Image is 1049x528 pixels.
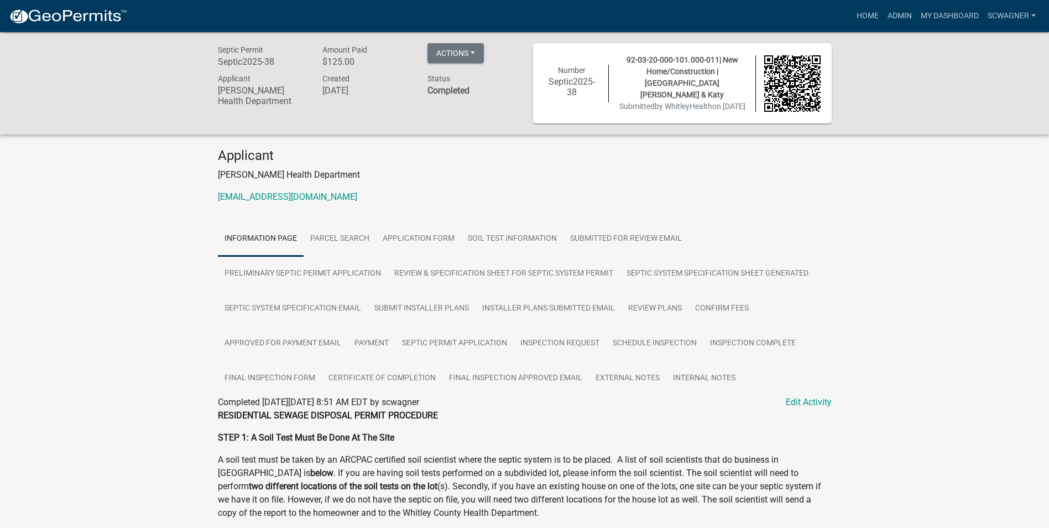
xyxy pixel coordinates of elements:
a: Certificate of Completion [322,361,442,396]
h4: Applicant [218,148,832,164]
a: Information Page [218,221,304,257]
a: Payment [348,326,395,361]
h6: Septic2025-38 [218,56,306,67]
a: Preliminary Septic Permit Application [218,256,388,292]
h6: [PERSON_NAME] Health Department [218,85,306,106]
a: Submit Installer Plans [368,291,476,327]
a: Approved for Payment Email [218,326,348,361]
span: Number [558,66,586,75]
span: Submitted on [DATE] [619,102,745,111]
span: Applicant [218,74,250,83]
img: QR code [764,55,821,112]
a: Septic System Specification Email [218,291,368,327]
h6: $125.00 [322,56,411,67]
a: Review Plans [622,291,688,327]
span: by WhitleyHealth [655,102,712,111]
h6: [DATE] [322,85,411,96]
h6: Septic2025-38 [544,76,601,97]
a: Inspection Request [514,326,606,361]
a: External Notes [589,361,666,396]
a: scwagner [983,6,1040,27]
a: Confirm Fees [688,291,755,327]
p: A soil test must be taken by an ARCPAC certified soil scientist where the septic system is to be ... [218,453,832,520]
a: Inspection Complete [703,326,802,361]
a: [EMAIL_ADDRESS][DOMAIN_NAME] [218,191,357,202]
a: Final Inspection Form [218,361,322,396]
a: Final Inspection Approved Email [442,361,589,396]
p: [PERSON_NAME] Health Department [218,168,832,182]
strong: below [310,468,333,478]
a: My Dashboard [916,6,983,27]
strong: two different locations of the soil tests on the lot [249,481,437,491]
a: Parcel search [304,221,376,257]
strong: STEP 1: A Soil Test Must Be Done At The Site [218,432,394,443]
a: Soil Test Information [461,221,563,257]
strong: Completed [427,85,469,96]
button: Actions [427,43,484,63]
a: Home [852,6,883,27]
strong: RESIDENTIAL SEWAGE DISPOSAL PERMIT PROCEDURE [218,410,438,421]
span: Created [322,74,349,83]
a: Review & Specification Sheet for Septic System Permit [388,256,620,292]
span: Status [427,74,450,83]
a: Schedule Inspection [606,326,703,361]
a: Application Form [376,221,461,257]
a: Submitted for Review Email [563,221,688,257]
a: Installer Plans Submitted Email [476,291,622,327]
span: Completed [DATE][DATE] 8:51 AM EDT by scwagner [218,397,419,407]
a: Septic Permit Application [395,326,514,361]
span: Amount Paid [322,45,367,54]
span: Septic Permit [218,45,263,54]
span: 92-03-20-000-101.000-011| New Home/Construction | [GEOGRAPHIC_DATA][PERSON_NAME] & Katy [627,55,738,99]
a: Edit Activity [786,396,832,409]
a: Septic System Specification Sheet Generated [620,256,815,292]
a: Internal Notes [666,361,742,396]
a: Admin [883,6,916,27]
